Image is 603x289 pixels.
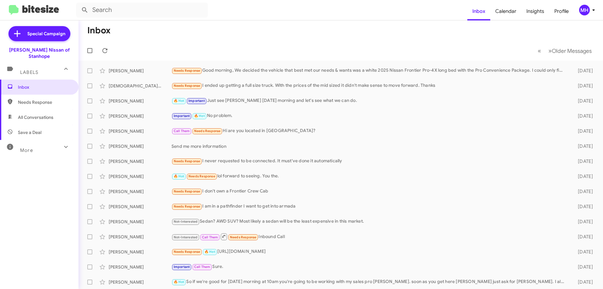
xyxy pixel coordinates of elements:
span: 🔥 Hot [204,250,215,254]
div: [DATE] [568,249,598,255]
a: Insights [521,2,549,20]
div: MH [579,5,590,15]
span: Labels [20,69,38,75]
button: Next [545,44,595,57]
div: [URL][DOMAIN_NAME] [171,248,568,255]
span: Needs Response [174,84,200,88]
span: Inbox [18,84,71,90]
div: [PERSON_NAME] [109,219,171,225]
span: Not-Interested [174,220,198,224]
div: [PERSON_NAME] [109,264,171,270]
div: So if we're good for [DATE] morning at 10am you're going to be working with my sales pro [PERSON_... [171,278,568,286]
div: [PERSON_NAME] [109,158,171,164]
div: Inbound Call [171,233,568,241]
span: Needs Response [174,189,200,193]
span: Important [188,99,205,103]
div: [PERSON_NAME] [109,128,171,134]
span: Not-Interested [174,235,198,239]
a: Inbox [467,2,490,20]
div: Sure. [171,263,568,270]
div: [DATE] [568,203,598,210]
span: Call Them [202,235,218,239]
div: [DATE] [568,143,598,149]
span: Save a Deal [18,129,41,136]
span: 🔥 Hot [174,280,184,284]
div: [DATE] [568,158,598,164]
span: 🔥 Hot [174,174,184,178]
button: MH [574,5,596,15]
nav: Page navigation example [534,44,595,57]
div: I am in a pathfinder I want to get into armada [171,203,568,210]
span: « [538,47,541,55]
span: Needs Response [194,129,221,133]
span: Call Them [194,265,210,269]
div: [DEMOGRAPHIC_DATA][PERSON_NAME] [109,83,171,89]
span: Important [174,114,190,118]
span: Needs Response [230,235,257,239]
div: I don't own a Frontier Crew Cab [171,188,568,195]
span: 🔥 Hot [174,99,184,103]
div: [PERSON_NAME] [109,113,171,119]
div: Good morning, We decided the vehicle that best met our needs & wants was a white 2025 Nissan Fron... [171,67,568,74]
div: [DATE] [568,264,598,270]
div: I ended up getting a full size truck. With the prices of the mid sized it didn't make sense to mo... [171,82,568,89]
div: [DATE] [568,188,598,195]
div: Just see [PERSON_NAME] [DATE] morning and let's see what we can do. [171,97,568,104]
span: Needs Response [188,174,215,178]
div: [PERSON_NAME] [109,249,171,255]
span: Needs Response [174,159,200,163]
span: Needs Response [174,69,200,73]
a: Profile [549,2,574,20]
div: [PERSON_NAME] [109,279,171,285]
h1: Inbox [87,25,111,36]
div: [PERSON_NAME] [109,234,171,240]
div: I never requested to be connected. It must've done it automatically [171,158,568,165]
span: Needs Response [174,250,200,254]
div: [PERSON_NAME] [109,143,171,149]
div: [DATE] [568,113,598,119]
div: [DATE] [568,128,598,134]
div: lol forward to seeing. You the. [171,173,568,180]
div: [PERSON_NAME] [109,173,171,180]
div: [DATE] [568,234,598,240]
div: [DATE] [568,219,598,225]
div: [DATE] [568,173,598,180]
input: Search [76,3,208,18]
span: Needs Response [18,99,71,105]
div: [DATE] [568,279,598,285]
span: All Conversations [18,114,53,120]
div: Hi are you located in [GEOGRAPHIC_DATA]? [171,127,568,135]
a: Special Campaign [8,26,70,41]
div: No problem. [171,112,568,119]
div: [PERSON_NAME] [109,68,171,74]
span: Call Them [174,129,190,133]
a: Calendar [490,2,521,20]
span: 🔥 Hot [194,114,205,118]
div: [PERSON_NAME] [109,188,171,195]
button: Previous [534,44,545,57]
div: Send me more information [171,143,568,149]
div: [DATE] [568,98,598,104]
span: Special Campaign [27,31,65,37]
div: [DATE] [568,83,598,89]
span: Important [174,265,190,269]
div: [PERSON_NAME] [109,98,171,104]
span: More [20,147,33,153]
span: Needs Response [174,204,200,208]
span: Older Messages [552,47,592,54]
div: [PERSON_NAME] [109,203,171,210]
span: » [548,47,552,55]
div: [DATE] [568,68,598,74]
div: Sedan? AWD SUV? Most likely a sedan will be the least expensive in this market. [171,218,568,225]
